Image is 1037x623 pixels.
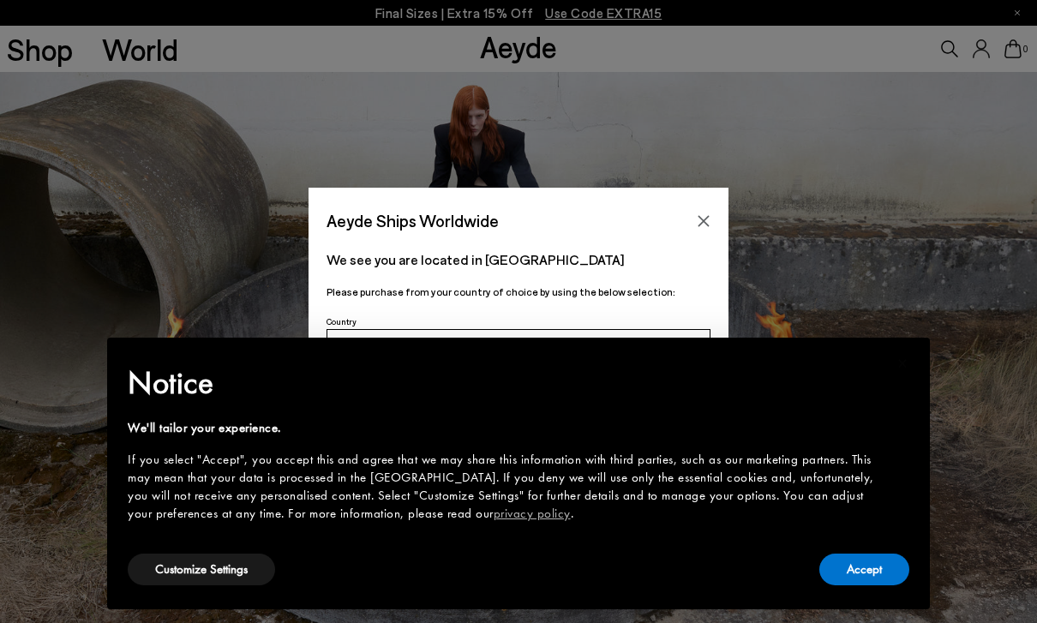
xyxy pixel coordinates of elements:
[327,284,710,300] p: Please purchase from your country of choice by using the below selection:
[128,361,882,405] h2: Notice
[819,554,909,585] button: Accept
[128,419,882,437] div: We'll tailor your experience.
[897,350,908,376] span: ×
[327,316,357,326] span: Country
[882,343,923,384] button: Close this notice
[327,249,710,270] p: We see you are located in [GEOGRAPHIC_DATA]
[128,451,882,523] div: If you select "Accept", you accept this and agree that we may share this information with third p...
[327,206,499,236] span: Aeyde Ships Worldwide
[128,554,275,585] button: Customize Settings
[691,208,716,234] button: Close
[494,505,571,522] a: privacy policy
